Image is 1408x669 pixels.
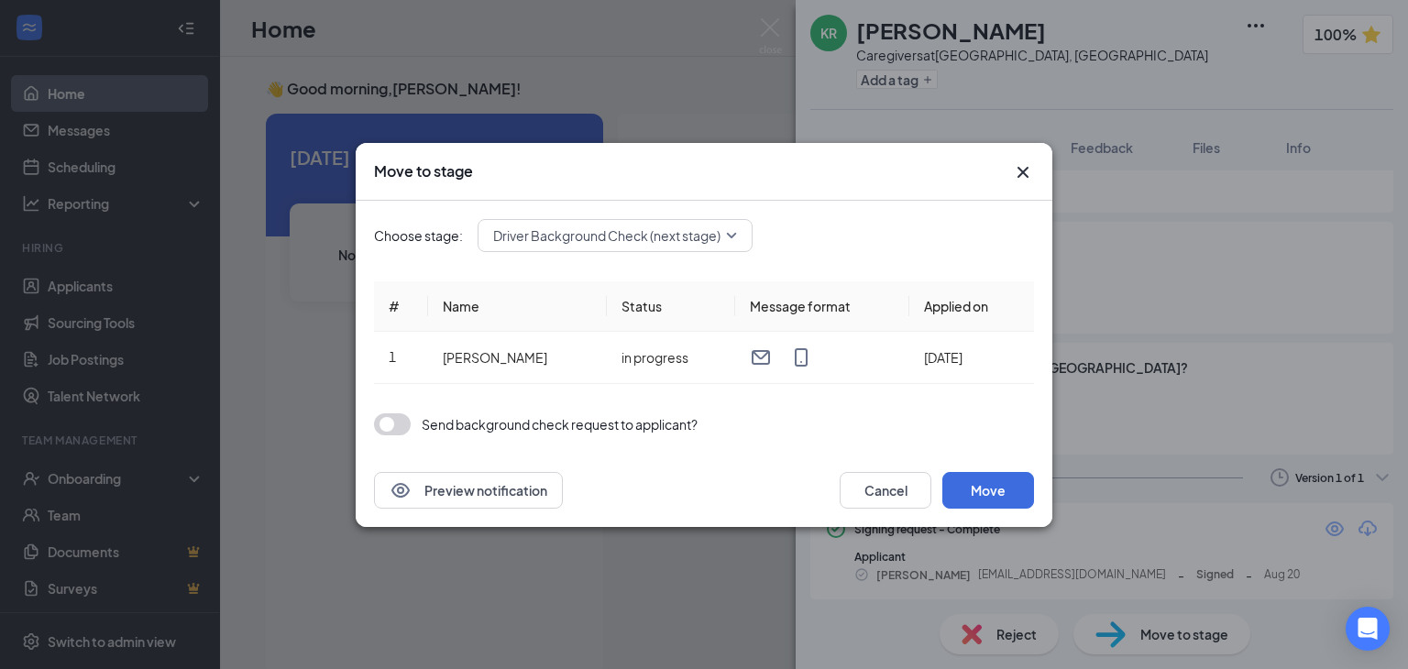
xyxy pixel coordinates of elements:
[607,281,735,332] th: Status
[840,472,931,509] button: Cancel
[735,281,909,332] th: Message format
[607,332,735,384] td: in progress
[389,348,396,365] span: 1
[750,346,772,368] svg: Email
[942,472,1034,509] button: Move
[374,225,463,246] span: Choose stage:
[909,281,1034,332] th: Applied on
[422,414,698,434] div: Send background check request to applicant?
[374,161,473,181] h3: Move to stage
[909,332,1034,384] td: [DATE]
[1012,161,1034,183] svg: Cross
[1346,607,1390,651] div: Open Intercom Messenger
[428,281,607,332] th: Name
[390,479,412,501] svg: Eye
[790,346,812,368] svg: MobileSms
[374,472,563,509] button: EyePreview notification
[493,222,720,249] span: Driver Background Check (next stage)
[1012,161,1034,183] button: Close
[443,349,547,366] span: [PERSON_NAME]
[374,281,428,332] th: #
